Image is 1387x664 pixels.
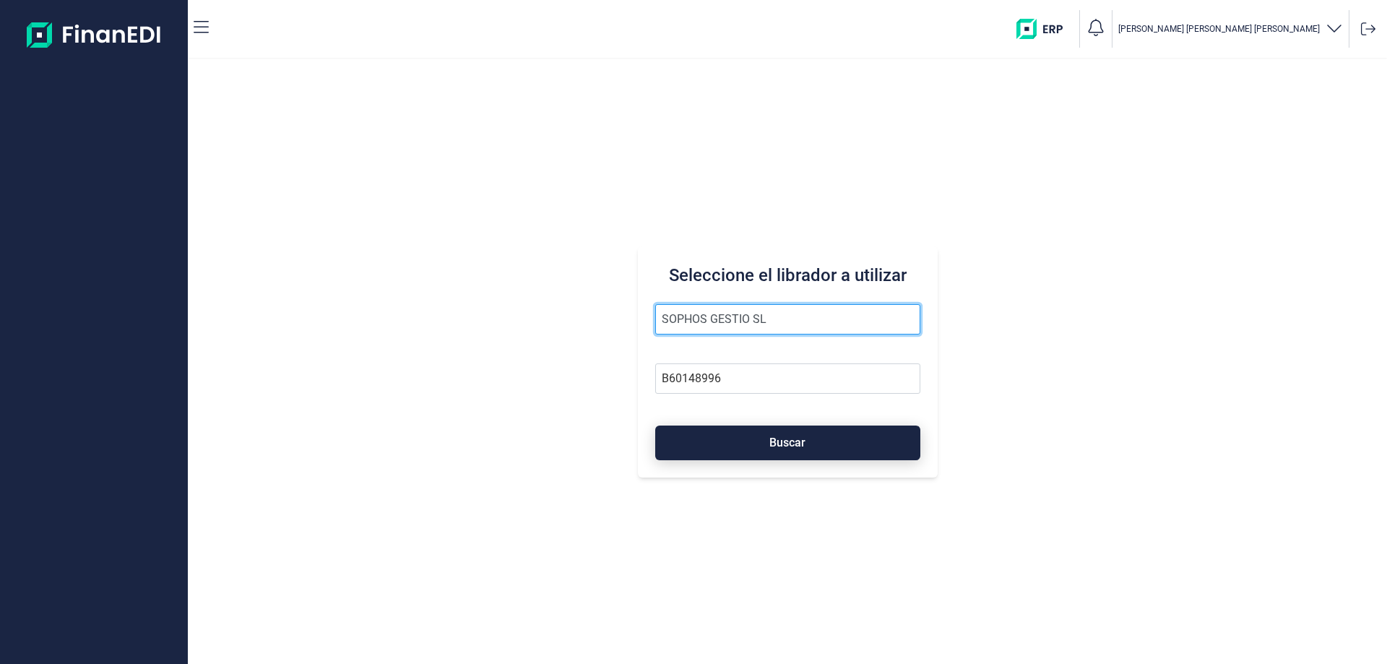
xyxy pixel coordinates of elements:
p: [PERSON_NAME] [PERSON_NAME] [PERSON_NAME] [1118,23,1320,35]
h3: Seleccione el librador a utilizar [655,264,920,287]
span: Buscar [769,437,805,448]
button: Buscar [655,426,920,460]
img: Logo de aplicación [27,12,162,58]
img: erp [1016,19,1073,39]
input: Seleccione la razón social [655,304,920,335]
input: Busque por NIF [655,363,920,394]
button: [PERSON_NAME] [PERSON_NAME] [PERSON_NAME] [1118,19,1343,40]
